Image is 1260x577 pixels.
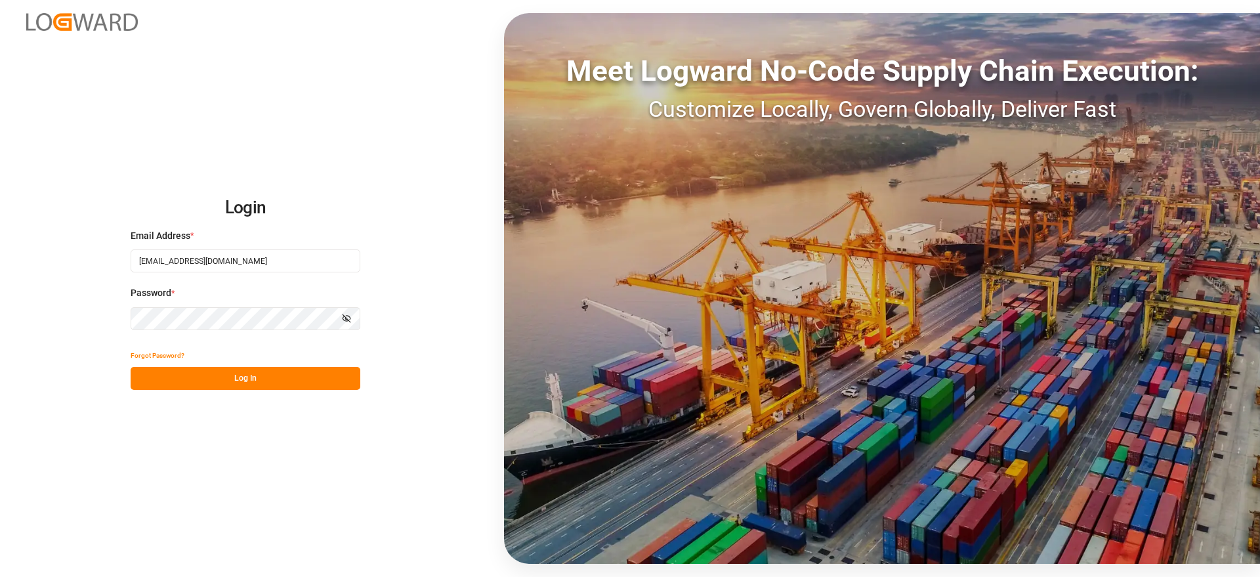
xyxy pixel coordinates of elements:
div: Meet Logward No-Code Supply Chain Execution: [504,49,1260,93]
img: Logward_new_orange.png [26,13,138,31]
button: Forgot Password? [131,344,184,367]
h2: Login [131,187,360,229]
div: Customize Locally, Govern Globally, Deliver Fast [504,93,1260,126]
span: Email Address [131,229,190,243]
input: Enter your email [131,249,360,272]
span: Password [131,286,171,300]
button: Log In [131,367,360,390]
